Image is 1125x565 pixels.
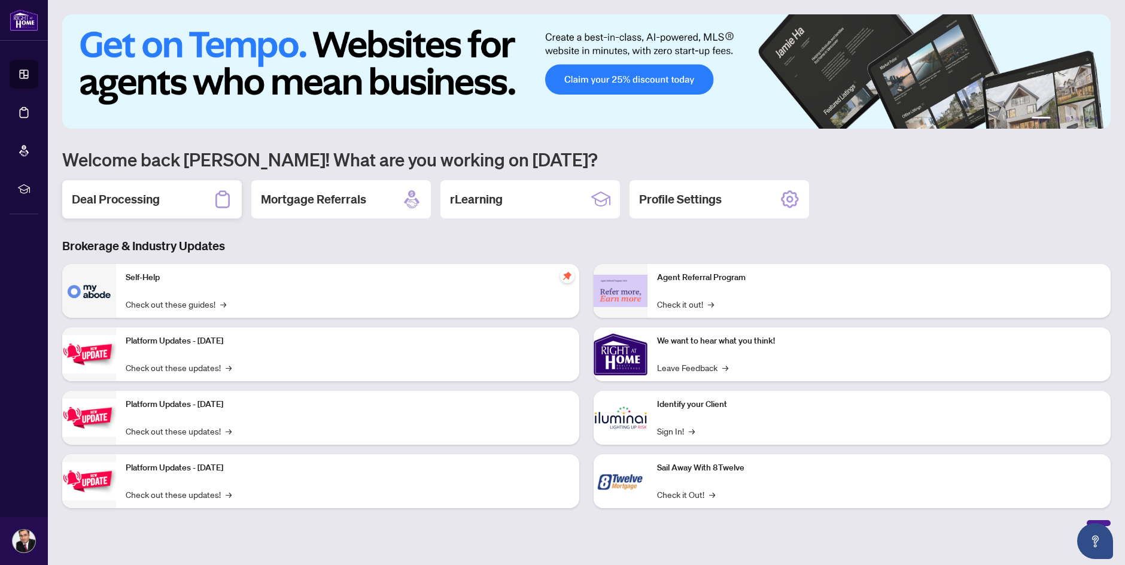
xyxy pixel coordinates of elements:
[126,488,232,501] a: Check out these updates!→
[62,264,116,318] img: Self-Help
[657,271,1101,284] p: Agent Referral Program
[62,399,116,436] img: Platform Updates - July 8, 2025
[657,461,1101,475] p: Sail Away With 8Twelve
[657,488,715,501] a: Check it Out!→
[657,424,695,438] a: Sign In!→
[450,191,503,208] h2: rLearning
[657,361,728,374] a: Leave Feedback→
[226,424,232,438] span: →
[10,9,38,31] img: logo
[62,238,1111,254] h3: Brokerage & Industry Updates
[62,335,116,373] img: Platform Updates - July 21, 2025
[220,297,226,311] span: →
[126,398,570,411] p: Platform Updates - [DATE]
[62,14,1111,129] img: Slide 0
[594,327,647,381] img: We want to hear what you think!
[13,530,35,552] img: Profile Icon
[126,271,570,284] p: Self-Help
[594,391,647,445] img: Identify your Client
[1056,117,1060,121] button: 2
[126,297,226,311] a: Check out these guides!→
[126,361,232,374] a: Check out these updates!→
[126,424,232,438] a: Check out these updates!→
[722,361,728,374] span: →
[1065,117,1070,121] button: 3
[1094,117,1099,121] button: 6
[560,269,574,283] span: pushpin
[689,424,695,438] span: →
[62,462,116,500] img: Platform Updates - June 23, 2025
[708,297,714,311] span: →
[594,275,647,308] img: Agent Referral Program
[126,335,570,348] p: Platform Updates - [DATE]
[657,335,1101,348] p: We want to hear what you think!
[126,461,570,475] p: Platform Updates - [DATE]
[226,361,232,374] span: →
[1084,117,1089,121] button: 5
[657,398,1101,411] p: Identify your Client
[1077,523,1113,559] button: Open asap
[1075,117,1080,121] button: 4
[1032,117,1051,121] button: 1
[226,488,232,501] span: →
[62,148,1111,171] h1: Welcome back [PERSON_NAME]! What are you working on [DATE]?
[261,191,366,208] h2: Mortgage Referrals
[639,191,722,208] h2: Profile Settings
[72,191,160,208] h2: Deal Processing
[657,297,714,311] a: Check it out!→
[709,488,715,501] span: →
[594,454,647,508] img: Sail Away With 8Twelve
